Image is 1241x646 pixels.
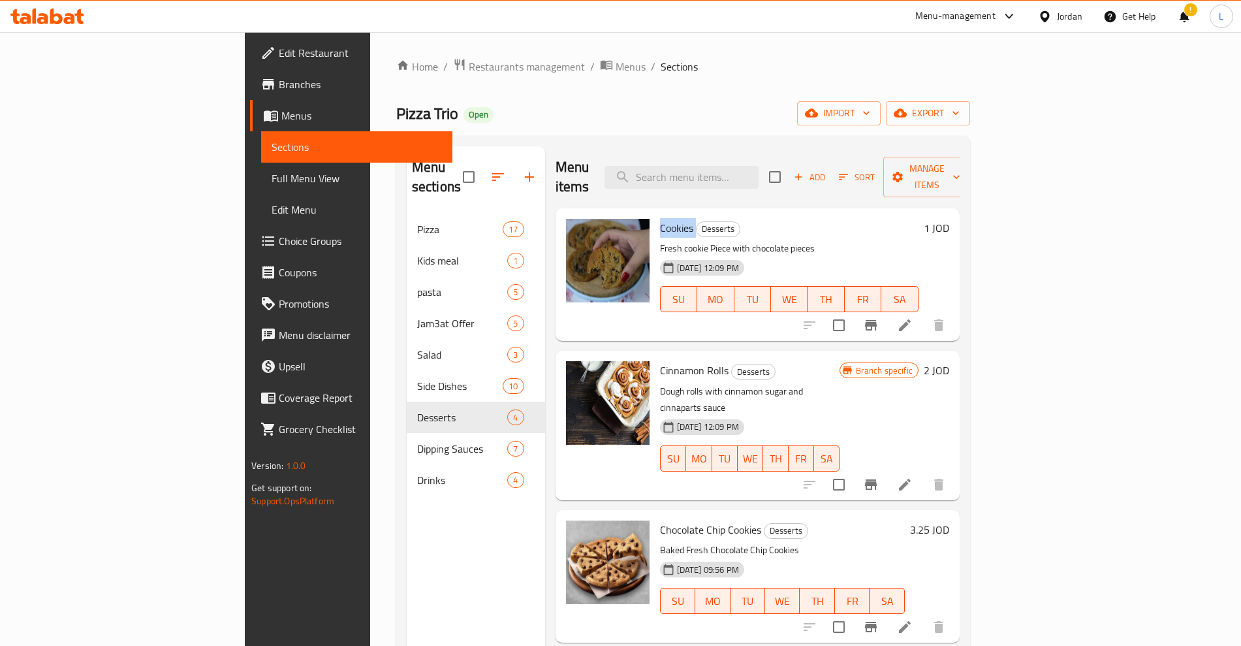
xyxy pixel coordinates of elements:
[660,445,686,472] button: SU
[776,290,802,309] span: WE
[407,464,545,496] div: Drinks4
[279,233,441,249] span: Choice Groups
[279,265,441,280] span: Coupons
[695,588,730,614] button: MO
[279,359,441,374] span: Upsell
[250,225,452,257] a: Choice Groups
[924,219,949,237] h6: 1 JOD
[845,286,881,312] button: FR
[250,382,452,413] a: Coverage Report
[250,413,452,445] a: Grocery Checklist
[508,286,523,299] span: 5
[279,76,441,92] span: Branches
[813,290,839,309] span: TH
[417,253,508,268] span: Kids meal
[507,284,524,300] div: items
[771,286,808,312] button: WE
[660,286,697,312] button: SU
[407,245,545,276] div: Kids meal1
[660,383,840,416] p: Dough rolls with cinnamon sugar and cinnaparts sauce
[261,194,452,225] a: Edit Menu
[566,361,650,445] img: Cinnamon Rolls
[261,163,452,194] a: Full Menu View
[417,284,508,300] span: pasta
[800,588,834,614] button: TH
[794,449,809,468] span: FR
[661,59,698,74] span: Sections
[279,45,441,61] span: Edit Restaurant
[508,317,523,330] span: 5
[285,457,306,474] span: 1.0.0
[660,588,695,614] button: SU
[730,588,765,614] button: TU
[672,262,744,274] span: [DATE] 12:09 PM
[508,349,523,361] span: 3
[279,327,441,343] span: Menu disclaimer
[881,286,918,312] button: SA
[894,161,960,193] span: Manage items
[789,167,830,187] button: Add
[819,449,834,468] span: SA
[666,592,690,611] span: SU
[272,202,441,218] span: Edit Menu
[507,347,524,363] div: items
[814,445,840,472] button: SA
[808,286,844,312] button: TH
[855,611,887,643] button: Branch-specific-item
[855,310,887,341] button: Branch-specific-item
[924,361,949,380] h6: 2 JOD
[508,412,523,424] span: 4
[503,221,524,237] div: items
[691,449,707,468] span: MO
[840,592,864,611] span: FR
[697,286,734,312] button: MO
[700,592,725,611] span: MO
[850,290,876,309] span: FR
[768,449,783,468] span: TH
[616,59,646,74] span: Menus
[836,167,878,187] button: Sort
[503,223,523,236] span: 17
[770,592,794,611] span: WE
[508,474,523,487] span: 4
[417,410,508,425] div: Desserts
[261,131,452,163] a: Sections
[883,157,971,197] button: Manage items
[417,441,508,457] div: Dipping Sauces
[250,69,452,100] a: Branches
[407,308,545,339] div: Jam3at Offer5
[590,59,595,74] li: /
[825,471,853,498] span: Select to update
[396,99,458,128] span: Pizza Trio
[417,315,508,331] span: Jam3at Offer
[672,564,744,576] span: [DATE] 09:56 PM
[407,370,545,402] div: Side Dishes10
[251,493,334,509] a: Support.OpsPlatform
[672,421,744,433] span: [DATE] 12:09 PM
[731,364,776,380] div: Desserts
[407,339,545,370] div: Salad3
[666,290,692,309] span: SU
[896,105,960,121] span: export
[789,167,830,187] span: Add item
[407,208,545,501] nav: Menu sections
[605,166,759,189] input: search
[507,410,524,425] div: items
[897,477,913,493] a: Edit menu item
[281,108,441,123] span: Menus
[417,221,503,237] span: Pizza
[251,457,283,474] span: Version:
[463,109,494,120] span: Open
[792,170,827,185] span: Add
[761,163,789,191] span: Select section
[396,58,970,75] nav: breadcrumb
[855,469,887,500] button: Branch-specific-item
[600,58,646,75] a: Menus
[875,592,899,611] span: SA
[508,255,523,267] span: 1
[923,469,954,500] button: delete
[651,59,655,74] li: /
[1057,9,1082,24] div: Jordan
[923,310,954,341] button: delete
